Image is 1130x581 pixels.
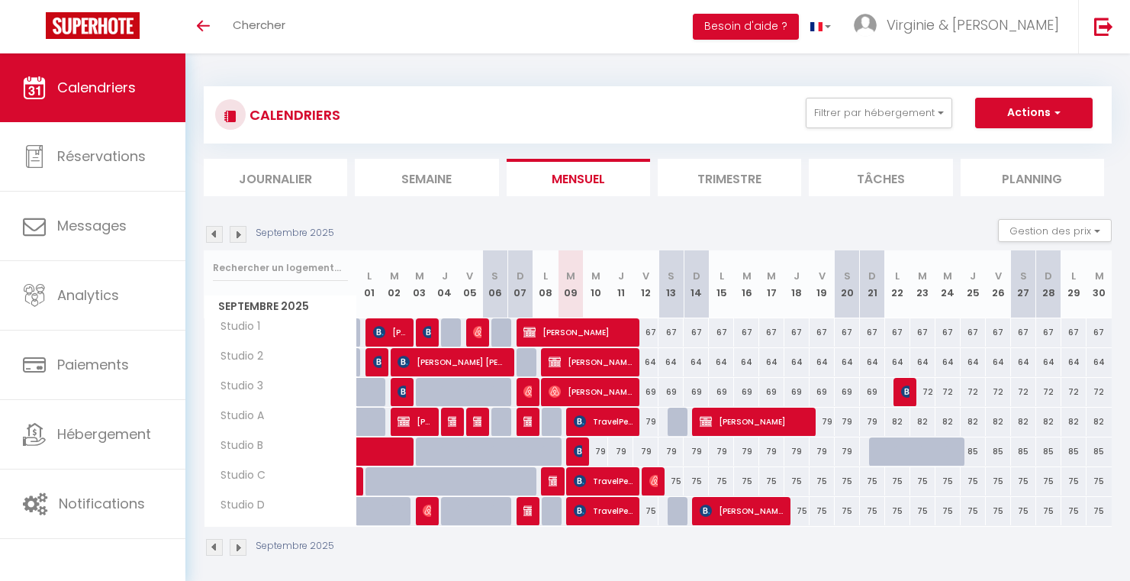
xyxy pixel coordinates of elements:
div: 82 [885,408,910,436]
th: 01 [357,250,382,318]
div: 75 [759,467,784,495]
div: 75 [961,497,986,525]
th: 18 [784,250,810,318]
div: 85 [986,437,1011,466]
div: 75 [1011,497,1036,525]
span: [PERSON_NAME] [549,347,633,376]
div: 75 [1036,467,1061,495]
div: 75 [961,467,986,495]
th: 22 [885,250,910,318]
div: 82 [961,408,986,436]
th: 25 [961,250,986,318]
li: Journalier [204,159,347,196]
div: 75 [684,467,709,495]
div: 75 [986,497,1011,525]
div: 75 [935,467,961,495]
span: Domitille Guinet [523,496,532,525]
span: [PERSON_NAME] [398,407,431,436]
abbr: J [618,269,624,283]
abbr: L [367,269,372,283]
abbr: L [543,269,548,283]
div: 67 [885,318,910,347]
div: 67 [684,318,709,347]
div: 85 [1061,437,1087,466]
div: 69 [810,378,835,406]
abbr: D [693,269,700,283]
div: 75 [860,467,885,495]
th: 05 [457,250,482,318]
div: 72 [935,378,961,406]
abbr: V [995,269,1002,283]
li: Tâches [809,159,952,196]
span: [PERSON_NAME] [700,407,809,436]
abbr: M [767,269,776,283]
th: 23 [910,250,935,318]
img: ... [854,14,877,37]
div: 79 [810,437,835,466]
div: 67 [1061,318,1087,347]
div: 82 [1011,408,1036,436]
abbr: L [1071,269,1076,283]
span: [PERSON_NAME] [473,318,481,347]
div: 75 [835,497,860,525]
span: Notifications [59,494,145,513]
th: 17 [759,250,784,318]
li: Mensuel [507,159,650,196]
span: Studio 3 [207,378,267,395]
span: [PERSON_NAME] [473,407,481,436]
abbr: J [442,269,448,283]
span: [PERSON_NAME] [649,466,658,495]
div: 79 [759,437,784,466]
div: 72 [1036,378,1061,406]
abbr: J [970,269,976,283]
div: 75 [1036,497,1061,525]
abbr: M [591,269,600,283]
span: TravelPerk S.L.U. [574,496,633,525]
span: [PERSON_NAME] [448,407,456,436]
p: Septembre 2025 [256,539,334,554]
th: 21 [860,250,885,318]
div: 85 [1087,437,1112,466]
th: 16 [734,250,759,318]
div: 75 [885,467,910,495]
h3: CALENDRIERS [246,98,340,132]
span: [PERSON_NAME] [423,318,431,347]
button: Filtrer par hébergement [806,98,952,128]
div: 82 [910,408,935,436]
span: [PERSON_NAME] [523,377,532,406]
div: 64 [633,348,658,376]
span: [PERSON_NAME] [PERSON_NAME] [398,347,507,376]
div: 75 [810,497,835,525]
div: 82 [1036,408,1061,436]
th: 27 [1011,250,1036,318]
span: [PERSON_NAME] [901,377,909,406]
div: 67 [784,318,810,347]
th: 13 [658,250,684,318]
div: 67 [1036,318,1061,347]
div: 69 [784,378,810,406]
div: 75 [835,467,860,495]
div: 67 [835,318,860,347]
div: 69 [658,378,684,406]
div: 75 [1011,467,1036,495]
img: Super Booking [46,12,140,39]
div: 75 [784,467,810,495]
span: Chercher [233,17,285,33]
div: 67 [709,318,734,347]
div: 79 [709,437,734,466]
span: Réservations [57,147,146,166]
th: 11 [608,250,633,318]
span: Septembre 2025 [204,295,356,318]
div: 75 [658,467,684,495]
div: 75 [860,497,885,525]
span: Studio D [207,497,269,514]
div: 75 [1061,497,1087,525]
span: Virginie & [PERSON_NAME] [887,15,1059,34]
div: 72 [961,378,986,406]
abbr: D [1045,269,1052,283]
div: 82 [935,408,961,436]
span: [PERSON_NAME] [549,377,633,406]
button: Besoin d'aide ? [693,14,799,40]
img: logout [1094,17,1113,36]
div: 69 [734,378,759,406]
